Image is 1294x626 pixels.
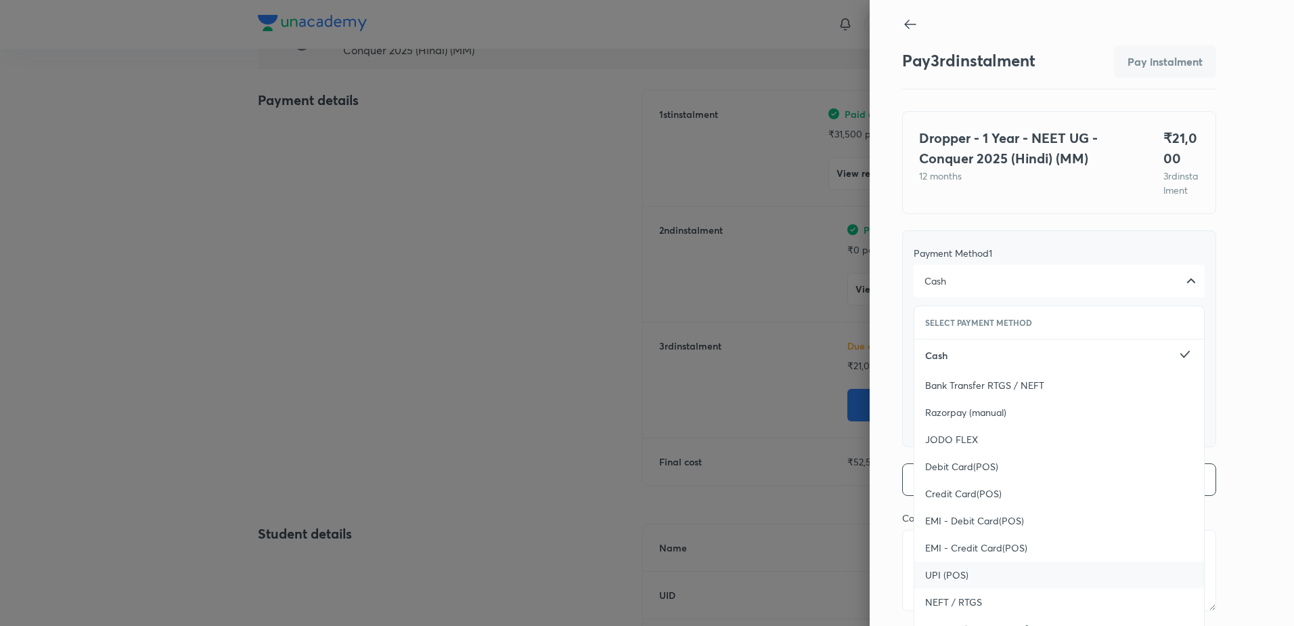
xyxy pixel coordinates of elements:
[902,512,1216,524] div: Comments
[1114,45,1216,78] div: Total amount is not matching instalment amount
[925,568,968,582] span: UPI (POS)
[914,372,1204,399] a: Bank Transfer RTGS / NEFT
[1163,169,1199,197] p: 3 rd instalment
[914,426,1204,453] a: JODO FLEX
[914,306,1204,339] li: Select Payment Method
[925,379,1044,392] span: Bank Transfer RTGS / NEFT
[914,535,1204,562] a: EMI - Credit Card(POS)
[902,51,1035,70] h3: Pay 3 rd instalment
[914,589,1204,616] a: NEFT / RTGS
[914,507,1204,535] a: EMI - Debit Card(POS)
[914,453,1204,480] a: Debit Card(POS)
[914,562,1204,589] a: UPI (POS)
[914,247,1205,259] div: Payment Method 1
[925,433,978,446] span: JODO FLEX
[1114,45,1216,78] button: Pay instalment
[914,480,1204,507] a: Credit Card(POS)
[914,399,1204,426] a: Razorpay (manual)
[914,339,1204,371] a: Cash
[925,349,947,362] span: Cash
[902,463,1216,496] button: Add Payment Method
[1163,128,1199,169] h4: ₹ 21,000
[919,169,1131,183] p: 12 months
[925,487,1002,501] span: Credit Card(POS)
[925,514,1024,528] span: EMI - Debit Card(POS)
[925,460,998,474] span: Debit Card(POS)
[925,596,982,609] span: NEFT / RTGS
[925,406,1006,419] span: Razorpay (manual)
[924,274,946,288] span: Cash
[919,128,1131,169] h4: Dropper - 1 Year - NEET UG - Conquer 2025 (Hindi) (MM)
[925,541,1027,555] span: EMI - Credit Card(POS)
